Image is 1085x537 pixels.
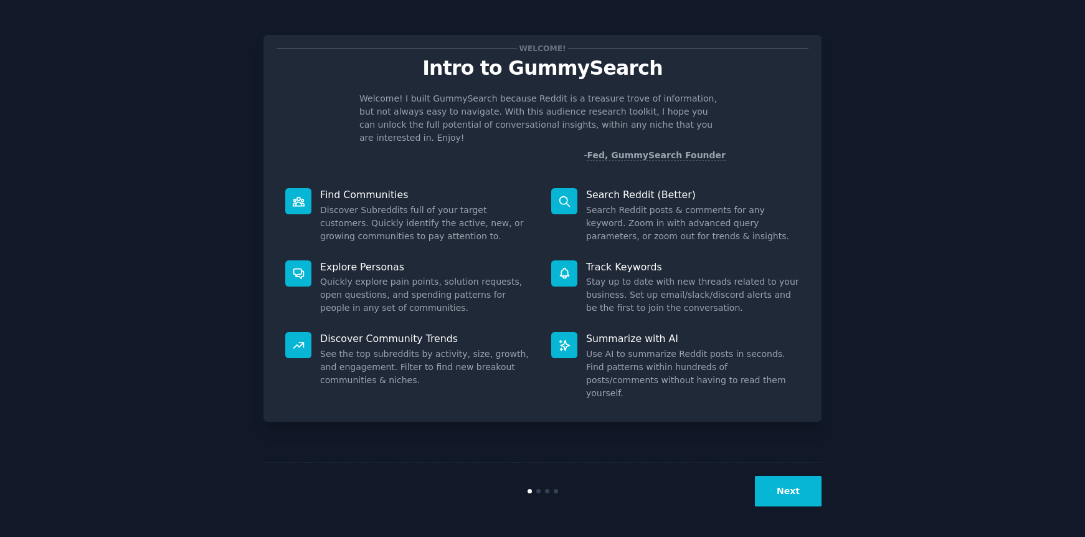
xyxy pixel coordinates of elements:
dd: Quickly explore pain points, solution requests, open questions, and spending patterns for people ... [320,275,534,315]
button: Next [755,476,822,506]
p: Summarize with AI [586,332,800,345]
p: Intro to GummySearch [277,57,808,79]
p: Track Keywords [586,260,800,273]
p: Explore Personas [320,260,534,273]
dd: See the top subreddits by activity, size, growth, and engagement. Filter to find new breakout com... [320,348,534,387]
p: Search Reddit (Better) [586,188,800,201]
p: Discover Community Trends [320,332,534,345]
p: Welcome! I built GummySearch because Reddit is a treasure trove of information, but not always ea... [359,92,726,145]
a: Fed, GummySearch Founder [587,150,726,161]
div: - [584,149,726,162]
span: Welcome! [517,42,568,55]
p: Find Communities [320,188,534,201]
dd: Search Reddit posts & comments for any keyword. Zoom in with advanced query parameters, or zoom o... [586,204,800,243]
dd: Stay up to date with new threads related to your business. Set up email/slack/discord alerts and ... [586,275,800,315]
dd: Discover Subreddits full of your target customers. Quickly identify the active, new, or growing c... [320,204,534,243]
dd: Use AI to summarize Reddit posts in seconds. Find patterns within hundreds of posts/comments with... [586,348,800,400]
